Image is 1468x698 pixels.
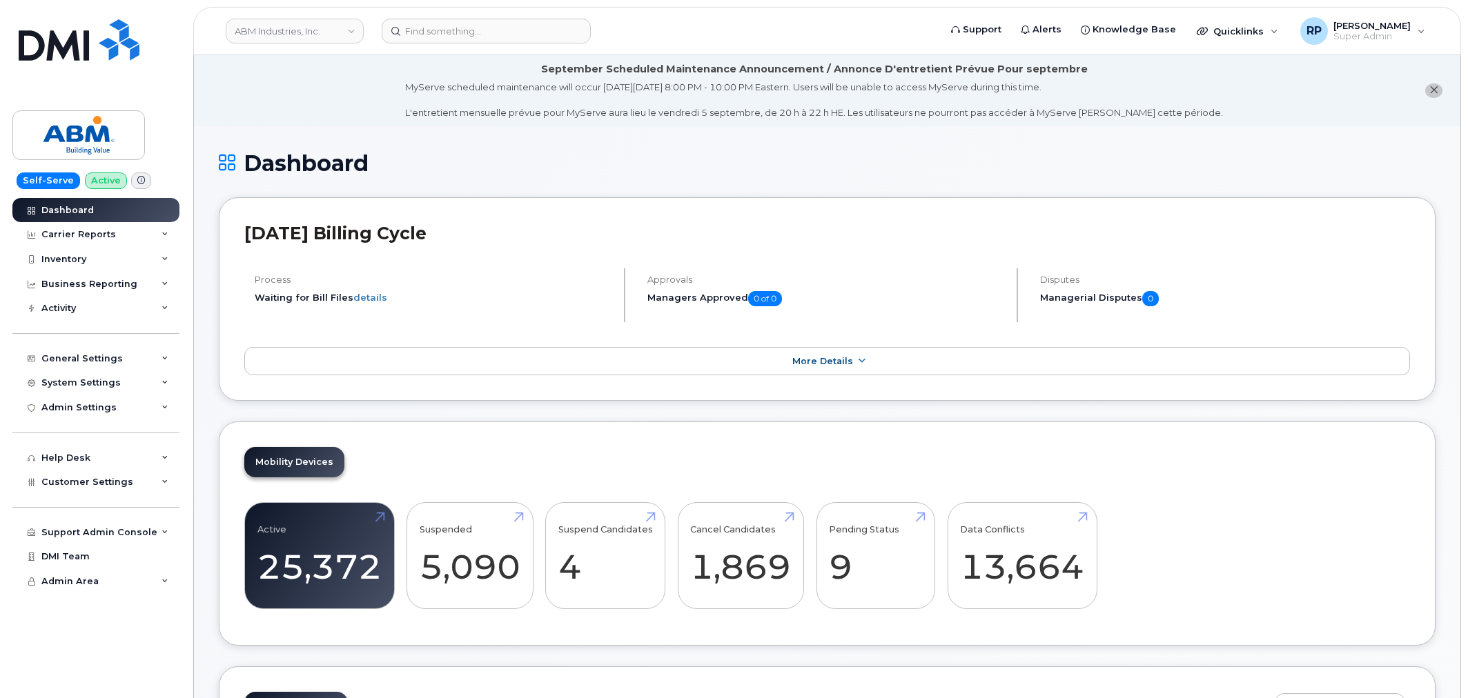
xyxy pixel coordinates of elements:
[255,275,612,285] h4: Process
[244,223,1410,243] h2: [DATE] Billing Cycle
[558,510,653,601] a: Suspend Candidates 4
[647,291,1005,306] h5: Managers Approved
[1040,275,1410,285] h4: Disputes
[541,62,1088,77] div: September Scheduled Maintenance Announcement / Annonce D'entretient Prévue Pour septembre
[405,81,1223,119] div: MyServe scheduled maintenance will occur [DATE][DATE] 8:00 PM - 10:00 PM Eastern. Users will be u...
[1425,83,1442,98] button: close notification
[647,275,1005,285] h4: Approvals
[420,510,520,601] a: Suspended 5,090
[1142,291,1159,306] span: 0
[690,510,791,601] a: Cancel Candidates 1,869
[792,356,853,366] span: More Details
[244,447,344,477] a: Mobility Devices
[748,291,782,306] span: 0 of 0
[1040,291,1410,306] h5: Managerial Disputes
[255,291,612,304] li: Waiting for Bill Files
[829,510,922,601] a: Pending Status 9
[257,510,382,601] a: Active 25,372
[353,292,387,303] a: details
[219,151,1436,175] h1: Dashboard
[960,510,1084,601] a: Data Conflicts 13,664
